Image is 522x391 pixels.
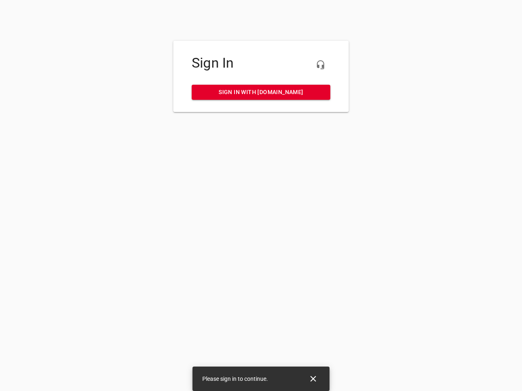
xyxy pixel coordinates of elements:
[192,55,330,71] h4: Sign In
[202,376,268,382] span: Please sign in to continue.
[192,85,330,100] a: Sign in with [DOMAIN_NAME]
[198,87,324,97] span: Sign in with [DOMAIN_NAME]
[311,55,330,75] button: Live Chat
[303,369,323,389] button: Close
